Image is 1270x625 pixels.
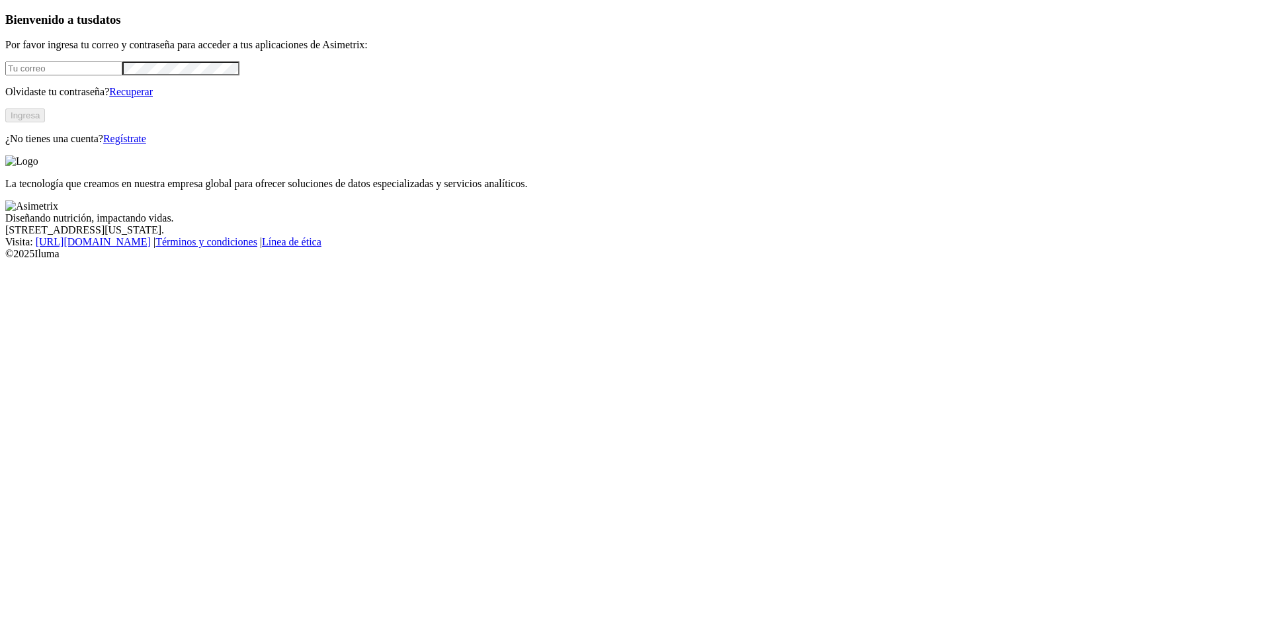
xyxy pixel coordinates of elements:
[5,236,1265,248] div: Visita : | |
[5,200,58,212] img: Asimetrix
[36,236,151,247] a: [URL][DOMAIN_NAME]
[103,133,146,144] a: Regístrate
[5,155,38,167] img: Logo
[5,86,1265,98] p: Olvidaste tu contraseña?
[155,236,257,247] a: Términos y condiciones
[5,133,1265,145] p: ¿No tienes una cuenta?
[5,212,1265,224] div: Diseñando nutrición, impactando vidas.
[5,39,1265,51] p: Por favor ingresa tu correo y contraseña para acceder a tus aplicaciones de Asimetrix:
[5,108,45,122] button: Ingresa
[5,62,122,75] input: Tu correo
[5,13,1265,27] h3: Bienvenido a tus
[93,13,121,26] span: datos
[5,224,1265,236] div: [STREET_ADDRESS][US_STATE].
[109,86,153,97] a: Recuperar
[5,248,1265,260] div: © 2025 Iluma
[262,236,321,247] a: Línea de ética
[5,178,1265,190] p: La tecnología que creamos en nuestra empresa global para ofrecer soluciones de datos especializad...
